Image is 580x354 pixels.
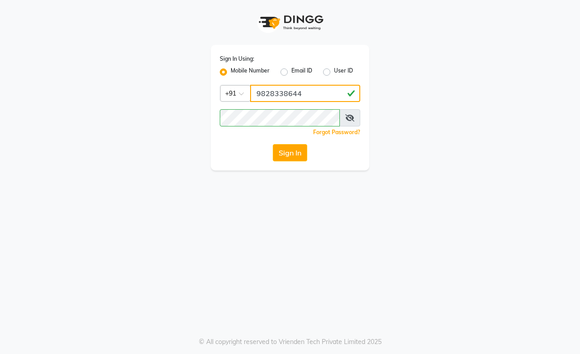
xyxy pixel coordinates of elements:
label: Sign In Using: [220,55,254,63]
button: Sign In [273,144,307,161]
a: Forgot Password? [313,129,360,136]
label: User ID [334,67,353,78]
label: Mobile Number [231,67,270,78]
input: Username [220,109,340,126]
label: Email ID [291,67,312,78]
input: Username [250,85,360,102]
img: logo1.svg [254,9,326,36]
